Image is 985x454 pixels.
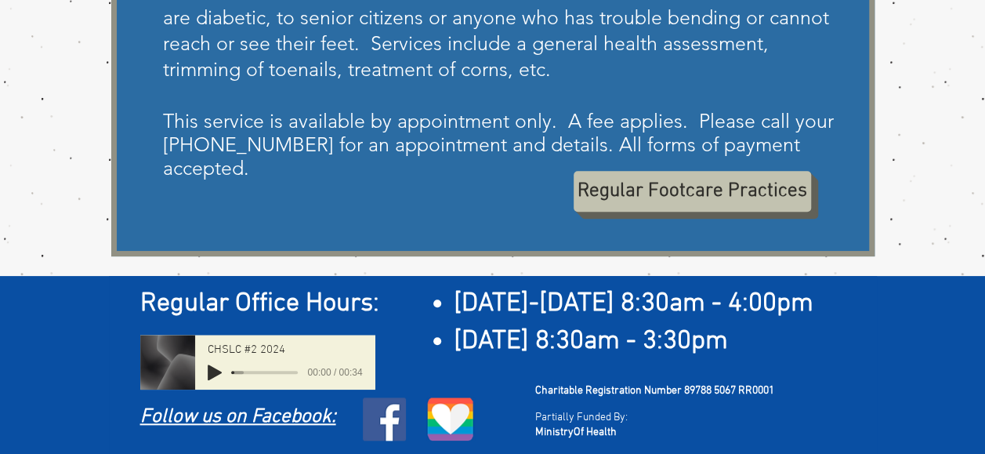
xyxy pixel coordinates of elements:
span: [DATE]-[DATE] 8:30am - 4:00pm [454,288,813,320]
span: Partially Funded By: [535,411,628,424]
button: Play [208,365,222,380]
span: Charitable Registration Number 89788 5067 RR0001 [535,384,774,398]
span: Regular Footcare Practices [578,178,807,205]
ul: Social Bar [363,398,406,441]
span: Ministry [535,426,574,439]
span: This service is available by appointment only. A fee applies. Please call your [PHONE_NUMBER] for... [163,109,834,180]
img: Facebook [363,398,406,441]
span: Of Health [574,426,617,439]
h2: ​ [140,285,857,323]
a: Follow us on Facebook: [140,405,336,429]
span: CHSLC #2 2024 [208,344,285,356]
a: Regular Footcare Practices [574,171,811,212]
span: 00:00 / 00:34 [298,365,362,380]
img: LGBTQ logo.png [426,398,475,441]
span: [DATE] 8:30am - 3:30pm [454,325,728,358]
span: Regular Office Hours: [140,288,379,320]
